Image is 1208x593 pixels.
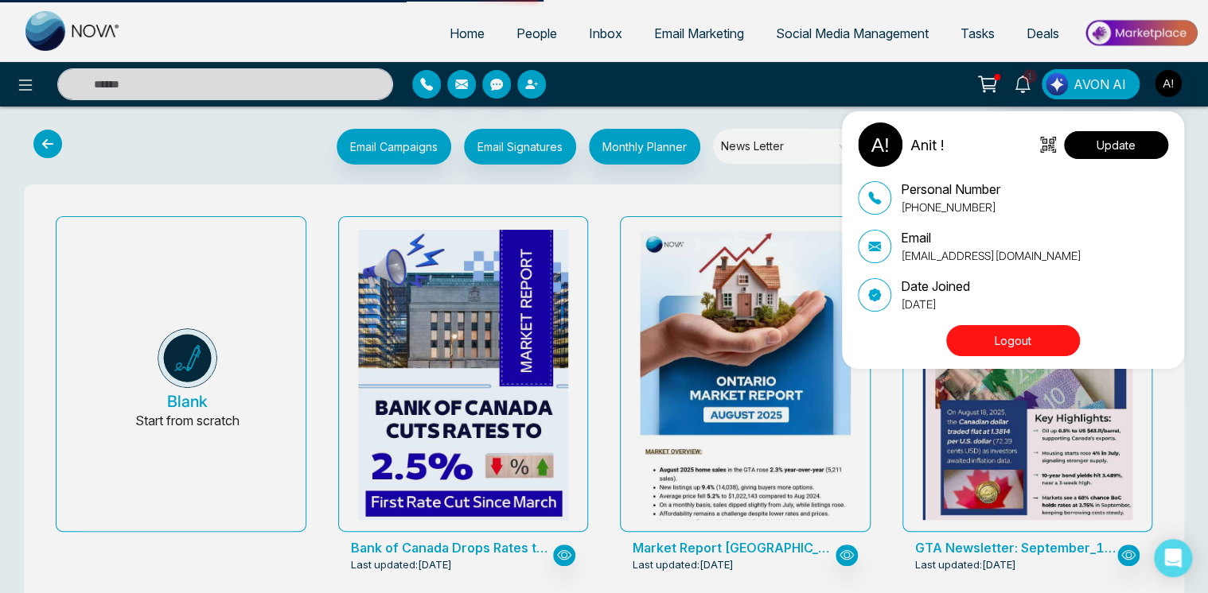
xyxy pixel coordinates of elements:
button: Logout [946,325,1080,356]
p: [PHONE_NUMBER] [901,199,1000,215]
p: Personal Number [901,180,1000,199]
p: Email [901,228,1081,247]
div: Open Intercom Messenger [1154,539,1192,577]
p: [EMAIL_ADDRESS][DOMAIN_NAME] [901,247,1081,264]
button: Update [1064,131,1168,159]
p: Date Joined [901,277,970,296]
p: Anit ! [910,134,944,156]
p: [DATE] [901,296,970,312]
